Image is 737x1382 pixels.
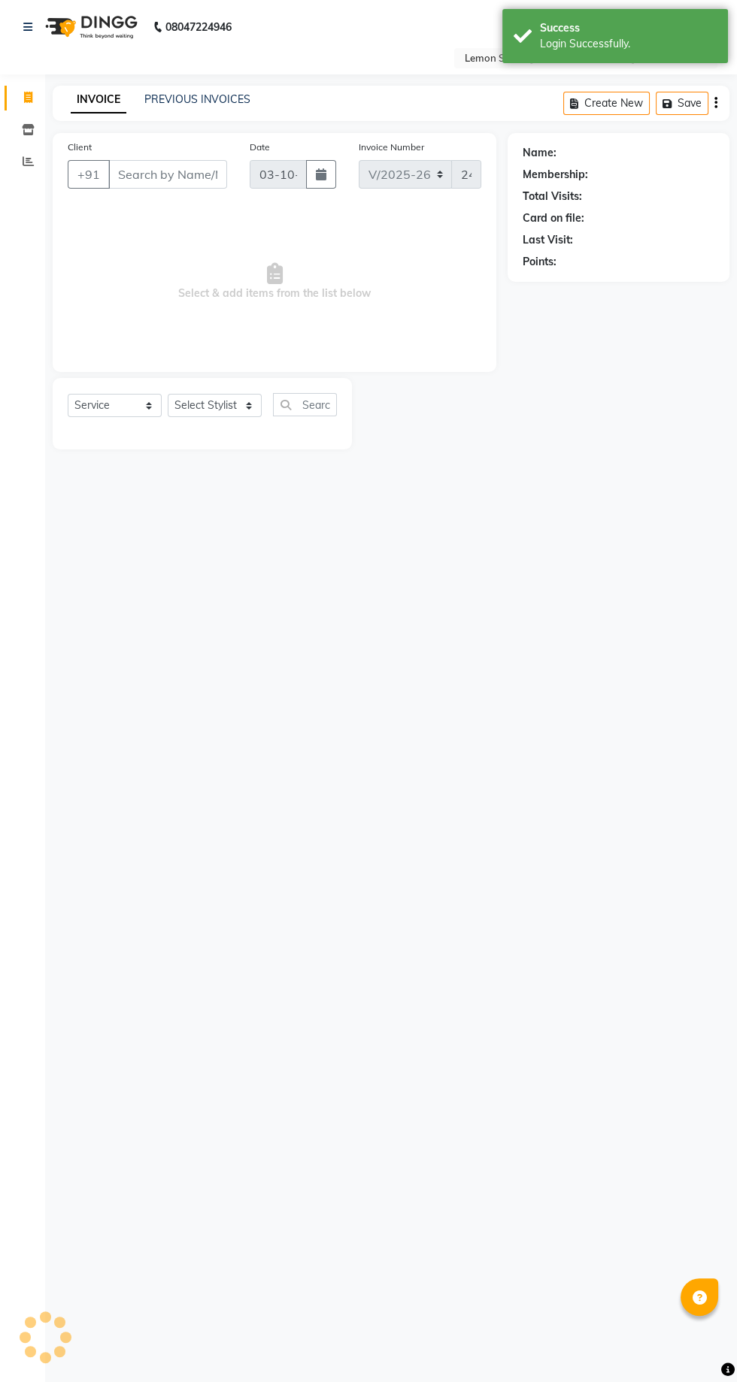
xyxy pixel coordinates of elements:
[656,92,708,115] button: Save
[273,393,337,416] input: Search or Scan
[68,141,92,154] label: Client
[523,167,588,183] div: Membership:
[523,189,582,204] div: Total Visits:
[68,207,481,357] span: Select & add items from the list below
[523,210,584,226] div: Card on file:
[540,20,717,36] div: Success
[540,36,717,52] div: Login Successfully.
[68,160,110,189] button: +91
[165,6,232,48] b: 08047224946
[144,92,250,106] a: PREVIOUS INVOICES
[359,141,424,154] label: Invoice Number
[523,145,557,161] div: Name:
[71,86,126,113] a: INVOICE
[108,160,227,189] input: Search by Name/Mobile/Email/Code
[38,6,141,48] img: logo
[523,232,573,248] div: Last Visit:
[250,141,270,154] label: Date
[563,92,650,115] button: Create New
[523,254,557,270] div: Points:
